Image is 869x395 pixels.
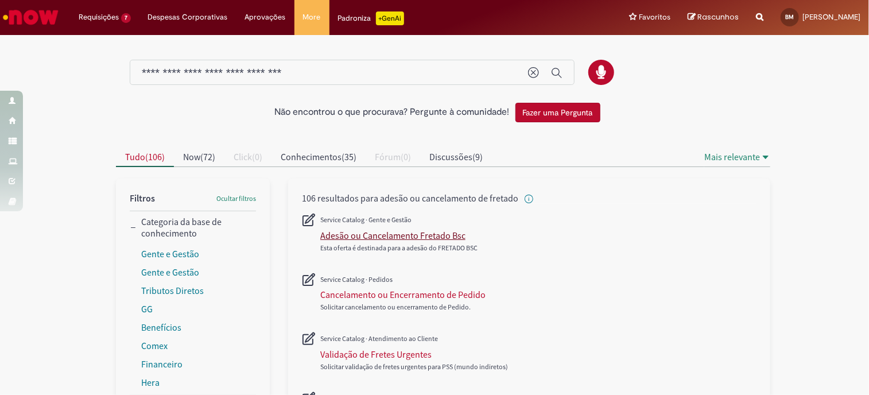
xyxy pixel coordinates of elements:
[697,11,739,22] span: Rascunhos
[786,13,794,21] span: BM
[688,12,739,23] a: Rascunhos
[121,13,131,23] span: 7
[245,11,286,23] span: Aprovações
[639,11,670,23] span: Favoritos
[1,6,60,29] img: ServiceNow
[79,11,119,23] span: Requisições
[303,11,321,23] span: More
[802,12,860,22] span: [PERSON_NAME]
[515,103,600,122] button: Fazer uma Pergunta
[275,107,510,118] h2: Não encontrou o que procurava? Pergunte à comunidade!
[338,11,404,25] div: Padroniza
[376,11,404,25] p: +GenAi
[148,11,228,23] span: Despesas Corporativas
